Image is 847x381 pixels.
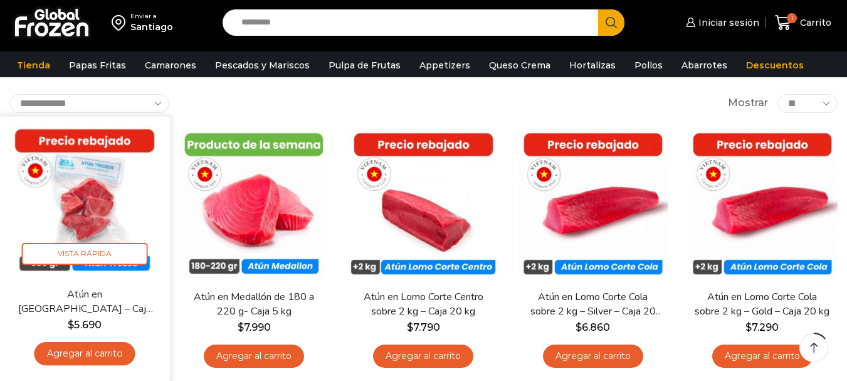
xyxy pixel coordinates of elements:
[576,321,582,333] span: $
[787,13,797,23] span: 1
[9,94,169,113] select: Pedido de la tienda
[543,345,643,368] a: Agregar al carrito: “Atún en Lomo Corte Cola sobre 2 kg - Silver - Caja 20 kg”
[745,321,752,333] span: $
[728,96,768,110] span: Mostrar
[576,321,610,333] bdi: 6.860
[745,321,779,333] bdi: 7.290
[563,53,622,77] a: Hortalizas
[22,243,148,265] span: Vista Rápida
[34,342,135,365] a: Agregar al carrito: “Atún en Trozos - Caja 10 kg”
[483,53,557,77] a: Queso Crema
[695,16,759,29] span: Iniciar sesión
[11,53,56,77] a: Tienda
[355,290,491,319] a: Atún en Lomo Corte Centro sobre 2 kg – Caja 20 kg
[238,321,271,333] bdi: 7.990
[675,53,734,77] a: Abarrotes
[525,290,661,319] a: Atún en Lomo Corte Cola sobre 2 kg – Silver – Caja 20 kg
[407,321,413,333] span: $
[598,9,624,36] button: Search button
[112,12,130,33] img: address-field-icon.svg
[130,21,173,33] div: Santiago
[683,10,759,35] a: Iniciar sesión
[68,319,101,331] bdi: 5.690
[209,53,316,77] a: Pescados y Mariscos
[68,319,74,331] span: $
[139,53,203,77] a: Camarones
[413,53,476,77] a: Appetizers
[407,321,440,333] bdi: 7.790
[772,8,834,38] a: 1 Carrito
[63,53,132,77] a: Papas Fritas
[695,290,830,319] a: Atún en Lomo Corte Cola sobre 2 kg – Gold – Caja 20 kg
[373,345,473,368] a: Agregar al carrito: “Atún en Lomo Corte Centro sobre 2 kg - Caja 20 kg”
[712,345,813,368] a: Agregar al carrito: “Atún en Lomo Corte Cola sobre 2 kg - Gold – Caja 20 kg”
[16,287,153,316] a: Atún en [GEOGRAPHIC_DATA] – Caja 10 kg
[238,321,244,333] span: $
[628,53,669,77] a: Pollos
[797,16,831,29] span: Carrito
[130,12,173,21] div: Enviar a
[204,345,304,368] a: Agregar al carrito: “Atún en Medallón de 180 a 220 g- Caja 5 kg”
[186,290,322,319] a: Atún en Medallón de 180 a 220 g- Caja 5 kg
[322,53,407,77] a: Pulpa de Frutas
[740,53,810,77] a: Descuentos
